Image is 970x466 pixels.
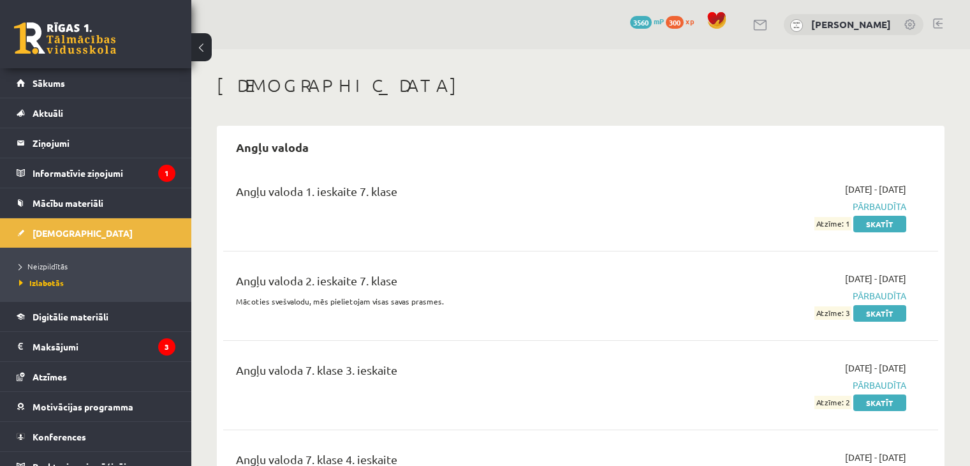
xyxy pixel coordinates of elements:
[845,272,906,285] span: [DATE] - [DATE]
[686,16,694,26] span: xp
[33,227,133,239] span: [DEMOGRAPHIC_DATA]
[17,68,175,98] a: Sākums
[696,379,906,392] span: Pārbaudīta
[158,338,175,356] i: 3
[33,128,175,158] legend: Ziņojumi
[814,217,851,230] span: Atzīme: 1
[17,128,175,158] a: Ziņojumi
[845,451,906,464] span: [DATE] - [DATE]
[17,218,175,248] a: [DEMOGRAPHIC_DATA]
[223,132,321,162] h2: Angļu valoda
[33,197,103,209] span: Mācību materiāli
[236,183,677,206] div: Angļu valoda 1. ieskaite 7. klase
[630,16,664,26] a: 3560 mP
[33,311,108,322] span: Digitālie materiāli
[666,16,684,29] span: 300
[853,395,906,411] a: Skatīt
[158,165,175,182] i: 1
[814,306,851,320] span: Atzīme: 3
[17,392,175,421] a: Motivācijas programma
[17,422,175,451] a: Konferences
[790,19,803,32] img: Viktorija Rimkute
[845,183,906,196] span: [DATE] - [DATE]
[19,278,64,288] span: Izlabotās
[19,277,179,289] a: Izlabotās
[33,107,63,119] span: Aktuāli
[33,431,86,442] span: Konferences
[33,332,175,361] legend: Maksājumi
[654,16,664,26] span: mP
[217,75,944,96] h1: [DEMOGRAPHIC_DATA]
[33,77,65,89] span: Sākums
[14,22,116,54] a: Rīgas 1. Tālmācības vidusskola
[33,371,67,382] span: Atzīmes
[845,361,906,375] span: [DATE] - [DATE]
[33,401,133,412] span: Motivācijas programma
[33,158,175,188] legend: Informatīvie ziņojumi
[853,216,906,232] a: Skatīt
[17,362,175,391] a: Atzīmes
[696,200,906,213] span: Pārbaudīta
[630,16,652,29] span: 3560
[17,98,175,128] a: Aktuāli
[17,158,175,188] a: Informatīvie ziņojumi1
[236,272,677,296] div: Angļu valoda 2. ieskaite 7. klase
[696,289,906,303] span: Pārbaudīta
[814,396,851,409] span: Atzīme: 2
[811,18,891,31] a: [PERSON_NAME]
[17,332,175,361] a: Maksājumi3
[853,305,906,322] a: Skatīt
[19,260,179,272] a: Neizpildītās
[19,261,68,271] span: Neizpildītās
[236,361,677,385] div: Angļu valoda 7. klase 3. ieskaite
[666,16,700,26] a: 300 xp
[236,296,677,307] p: Mācoties svešvalodu, mēs pielietojam visas savas prasmes.
[17,188,175,218] a: Mācību materiāli
[17,302,175,331] a: Digitālie materiāli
